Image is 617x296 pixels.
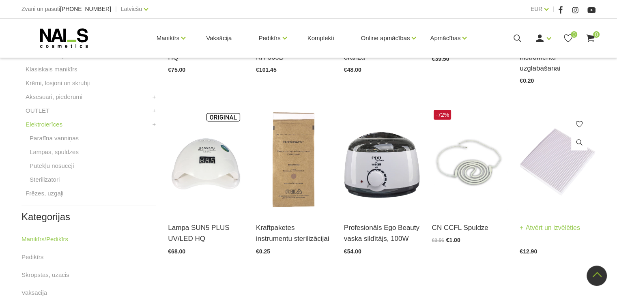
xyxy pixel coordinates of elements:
[432,222,507,233] a: CN CCFL Spuldze
[168,248,185,255] span: €68.00
[520,77,534,84] span: €0.20
[571,31,577,38] span: 0
[30,133,79,143] a: Parafīna vanniņas
[153,92,156,102] a: +
[446,237,460,243] span: €1.00
[21,4,111,14] div: Zvani un pasūti
[30,147,79,157] a: Lampas, spuldzes
[21,270,69,280] a: Skropstas, uzacis
[153,120,156,129] a: +
[21,252,43,262] a: Pedikīrs
[26,189,63,198] a: Frēzes, uzgaļi
[344,108,420,212] img: Profesionāls Ego Beauty vaska sildītājsWaxing100 ir ražots no izturīgas ABS plastmasas, un tam ir...
[258,22,280,54] a: Pedikīrs
[21,234,68,244] a: Manikīrs/Pedikīrs
[531,4,543,14] a: EUR
[585,33,596,43] a: 0
[344,222,420,244] a: Profesionāls Ego Beauty vaska sildītājs, 100W
[115,4,117,14] span: |
[121,4,142,14] a: Latviešu
[344,66,361,73] span: €48.00
[256,66,277,73] span: €101.45
[553,4,554,14] span: |
[563,33,573,43] a: 0
[21,212,156,222] h2: Kategorijas
[520,108,596,212] img: Filtrs paredzēts manikīra putekļu savācējam PREMIUM...
[168,108,244,212] img: SUNUV 5 PLUS&nbsp;Materiāls:PlastmasaBarošanas avots: elektriskaisZīmola nosaukums:FaceshowesMode...
[256,248,270,255] span: €0.25
[301,19,341,58] a: Komplekti
[60,6,111,12] a: [PHONE_NUMBER]
[26,106,49,116] a: OUTLET
[344,248,361,255] span: €54.00
[153,106,156,116] a: +
[361,22,410,54] a: Online apmācības
[520,222,580,234] a: Atvērt un izvēlēties
[430,22,460,54] a: Apmācības
[30,175,60,184] a: Sterilizatori
[200,19,238,58] a: Vaksācija
[157,22,180,54] a: Manikīrs
[432,108,507,212] img: CCFL lampas spuldze 12W. Aptuvenais kalpošanas laiks 6 mēneši....
[593,31,600,38] span: 0
[26,92,82,102] a: Aksesuāri, piederumi
[26,64,77,74] a: Klasiskais manikīrs
[256,108,332,212] img: Kraftpaketes instrumentu sterilizācijaiPieejamie izmēri:100x200mm...
[168,222,244,244] a: Lampa SUN5 PLUS UV/LED HQ
[168,66,185,73] span: €75.00
[520,248,537,255] span: €12.90
[30,161,74,171] a: Putekļu nosūcēji
[26,78,90,88] a: Krēmi, losjoni un skrubji
[432,238,444,243] span: €3.56
[432,56,449,62] span: €39.50
[434,110,451,120] span: -72%
[256,222,332,244] a: Kraftpaketes instrumentu sterilizācijai
[26,120,62,129] a: Elektroierīces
